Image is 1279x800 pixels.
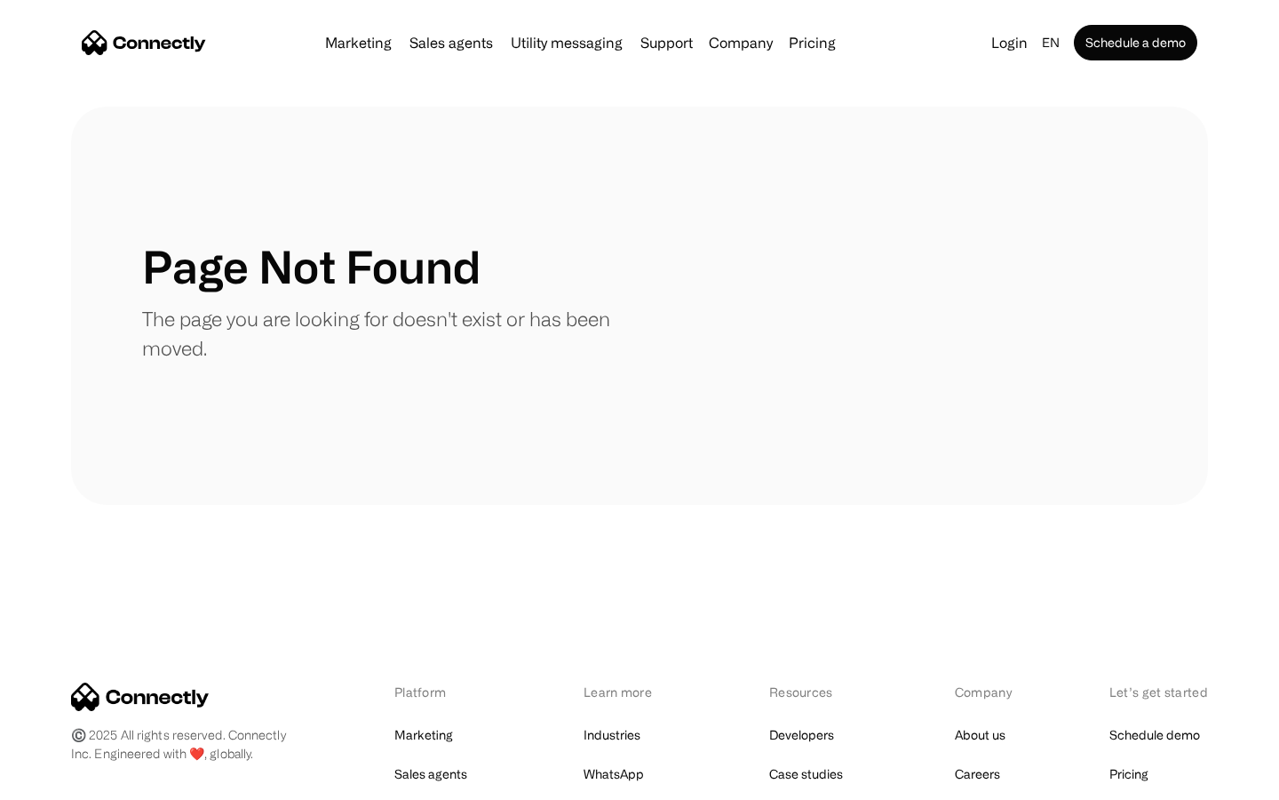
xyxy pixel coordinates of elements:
[394,723,453,748] a: Marketing
[709,30,773,55] div: Company
[955,683,1017,701] div: Company
[18,767,107,794] aside: Language selected: English
[769,723,834,748] a: Developers
[142,240,481,293] h1: Page Not Found
[318,36,399,50] a: Marketing
[1109,762,1148,787] a: Pricing
[584,723,640,748] a: Industries
[1109,723,1200,748] a: Schedule demo
[584,683,677,701] div: Learn more
[394,683,491,701] div: Platform
[36,769,107,794] ul: Language list
[769,762,843,787] a: Case studies
[1074,25,1197,60] a: Schedule a demo
[402,36,500,50] a: Sales agents
[955,762,1000,787] a: Careers
[584,762,644,787] a: WhatsApp
[703,30,778,55] div: Company
[394,762,467,787] a: Sales agents
[504,36,630,50] a: Utility messaging
[1035,30,1070,55] div: en
[633,36,700,50] a: Support
[142,304,639,363] p: The page you are looking for doesn't exist or has been moved.
[782,36,843,50] a: Pricing
[955,723,1005,748] a: About us
[82,29,206,56] a: home
[769,683,862,701] div: Resources
[1109,683,1208,701] div: Let’s get started
[1042,30,1060,55] div: en
[984,30,1035,55] a: Login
